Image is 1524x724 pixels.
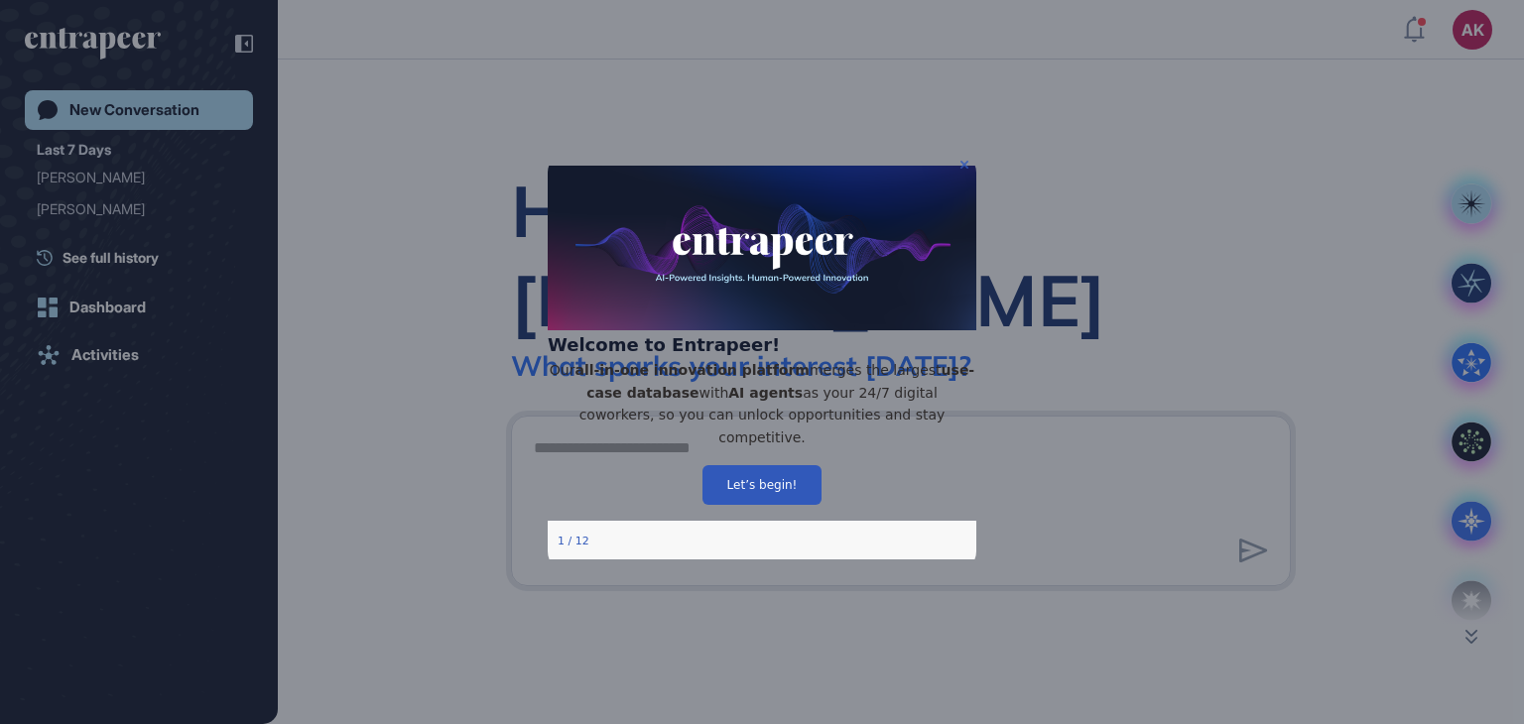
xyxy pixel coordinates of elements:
[63,247,159,268] span: See full history
[37,193,241,225] div: Reese
[413,8,421,16] div: Close Preview
[511,348,971,383] div: What sparks your interest [DATE]?
[1453,10,1492,50] button: AK
[25,335,253,375] a: Activities
[37,162,225,193] div: [PERSON_NAME]
[37,162,241,193] div: Reese
[27,209,261,225] strong: all-in-one innovation platform
[511,166,1291,344] div: Hello, [PERSON_NAME]
[69,299,146,316] div: Dashboard
[37,247,253,268] a: See full history
[10,381,42,397] div: Step 1 of 12
[39,209,427,248] strong: use-case database
[25,288,253,327] a: Dashboard
[37,138,111,162] div: Last 7 Days
[25,28,161,60] div: entrapeer-logo
[71,346,139,364] div: Activities
[25,90,253,130] a: New Conversation
[37,193,225,225] div: [PERSON_NAME]
[155,312,274,352] button: Let’s begin!
[69,101,199,119] div: New Conversation
[181,232,255,248] strong: AI agents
